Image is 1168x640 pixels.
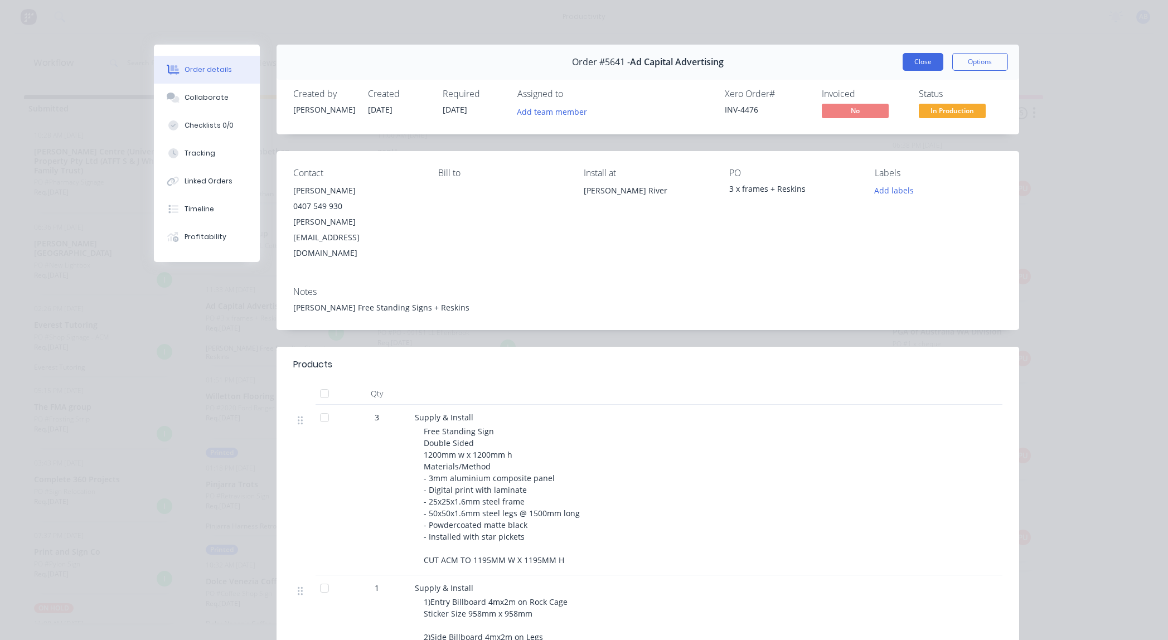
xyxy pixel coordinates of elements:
[293,358,332,371] div: Products
[919,104,986,118] span: In Production
[438,168,566,178] div: Bill to
[729,183,857,198] div: 3 x frames + Reskins
[154,167,260,195] button: Linked Orders
[185,65,232,75] div: Order details
[185,93,229,103] div: Collaborate
[154,84,260,111] button: Collaborate
[517,89,629,99] div: Assigned to
[869,183,920,198] button: Add labels
[729,168,857,178] div: PO
[293,198,421,214] div: 0407 549 930
[154,56,260,84] button: Order details
[293,183,421,198] div: [PERSON_NAME]
[875,168,1002,178] div: Labels
[511,104,593,119] button: Add team member
[154,223,260,251] button: Profitability
[952,53,1008,71] button: Options
[368,89,429,99] div: Created
[293,287,1002,297] div: Notes
[415,583,473,593] span: Supply & Install
[185,232,226,242] div: Profitability
[375,582,379,594] span: 1
[185,204,214,214] div: Timeline
[572,57,630,67] span: Order #5641 -
[584,168,711,178] div: Install at
[293,214,421,261] div: [PERSON_NAME][EMAIL_ADDRESS][DOMAIN_NAME]
[185,176,232,186] div: Linked Orders
[293,302,1002,313] div: [PERSON_NAME] Free Standing Signs + Reskins
[293,183,421,261] div: [PERSON_NAME]0407 549 930[PERSON_NAME][EMAIL_ADDRESS][DOMAIN_NAME]
[154,111,260,139] button: Checklists 0/0
[375,411,379,423] span: 3
[443,89,504,99] div: Required
[822,104,889,118] span: No
[822,89,905,99] div: Invoiced
[903,53,943,71] button: Close
[293,168,421,178] div: Contact
[630,57,724,67] span: Ad Capital Advertising
[517,104,593,119] button: Add team member
[293,89,355,99] div: Created by
[185,120,234,130] div: Checklists 0/0
[368,104,392,115] span: [DATE]
[154,139,260,167] button: Tracking
[424,426,580,565] span: Free Standing Sign Double Sided 1200mm w x 1200mm h Materials/Method - 3mm aluminium composite pa...
[919,89,1002,99] div: Status
[154,195,260,223] button: Timeline
[919,104,986,120] button: In Production
[443,104,467,115] span: [DATE]
[293,104,355,115] div: [PERSON_NAME]
[185,148,215,158] div: Tracking
[584,183,711,198] div: [PERSON_NAME] River
[725,89,808,99] div: Xero Order #
[343,382,410,405] div: Qty
[584,183,711,219] div: [PERSON_NAME] River
[415,412,473,423] span: Supply & Install
[725,104,808,115] div: INV-4476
